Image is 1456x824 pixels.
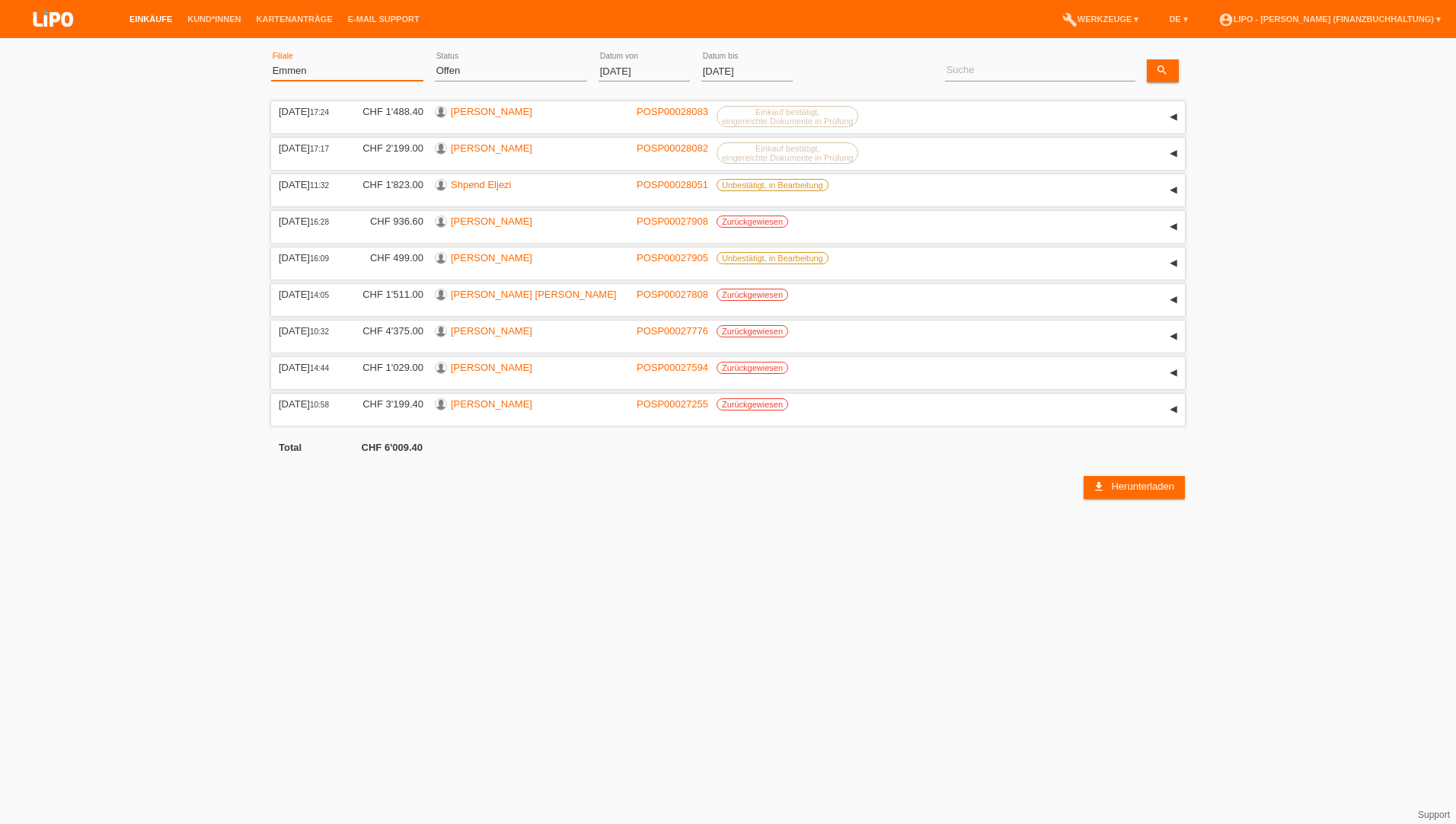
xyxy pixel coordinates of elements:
label: Zurückgewiesen [717,398,788,410]
a: [PERSON_NAME] [PERSON_NAME] [451,289,616,300]
a: [PERSON_NAME] [451,362,532,373]
a: POSP00027905 [637,252,708,263]
div: auf-/zuklappen [1162,362,1185,385]
a: POSP00028083 [637,106,708,117]
label: Unbestätigt, in Bearbeitung [717,252,829,264]
div: auf-/zuklappen [1162,325,1185,348]
a: search [1147,59,1179,82]
div: CHF 499.00 [351,252,423,263]
span: 10:58 [310,401,329,409]
a: Einkäufe [122,14,180,24]
a: [PERSON_NAME] [451,398,532,410]
div: auf-/zuklappen [1162,289,1185,311]
label: Zurückgewiesen [717,289,788,301]
div: [DATE] [279,325,340,337]
div: auf-/zuklappen [1162,216,1185,238]
div: CHF 1'823.00 [351,179,423,190]
a: [PERSON_NAME] [451,252,532,263]
span: 17:17 [310,145,329,153]
a: [PERSON_NAME] [451,106,532,117]
b: Total [279,442,302,453]
div: auf-/zuklappen [1162,252,1185,275]
a: POSP00027776 [637,325,708,337]
i: search [1156,64,1168,76]
div: [DATE] [279,362,340,373]
a: POSP00027908 [637,216,708,227]
span: 16:28 [310,218,329,226]
span: Herunterladen [1111,481,1173,492]
div: CHF 936.60 [351,216,423,227]
a: Kund*innen [180,14,248,24]
div: [DATE] [279,252,340,263]
span: 16:09 [310,254,329,263]
a: Kartenanträge [249,14,340,24]
label: Einkauf bestätigt, eingereichte Dokumente in Prüfung [717,106,858,127]
a: LIPO pay [15,31,91,43]
a: DE ▾ [1161,14,1195,24]
a: [PERSON_NAME] [451,325,532,337]
div: [DATE] [279,398,340,410]
a: Shpend Eljezi [451,179,512,190]
div: auf-/zuklappen [1162,142,1185,165]
a: buildWerkzeuge ▾ [1055,14,1147,24]
a: account_circleLIPO - [PERSON_NAME] (Finanzbuchhaltung) ▾ [1211,14,1448,24]
span: 14:44 [310,364,329,372]
span: 10:32 [310,327,329,336]
a: POSP00028051 [637,179,708,190]
div: CHF 4'375.00 [351,325,423,337]
div: [DATE] [279,216,340,227]
a: download Herunterladen [1084,476,1185,499]
a: [PERSON_NAME] [451,142,532,154]
div: CHF 2'199.00 [351,142,423,154]
a: E-Mail Support [340,14,427,24]
a: POSP00027255 [637,398,708,410]
a: POSP00027594 [637,362,708,373]
div: CHF 3'199.40 [351,398,423,410]
span: 14:05 [310,291,329,299]
div: auf-/zuklappen [1162,179,1185,202]
b: CHF 6'009.40 [362,442,423,453]
div: [DATE] [279,179,340,190]
div: CHF 1'511.00 [351,289,423,300]
div: [DATE] [279,106,340,117]
div: [DATE] [279,289,340,300]
div: auf-/zuklappen [1162,398,1185,421]
span: 17:24 [310,108,329,117]
label: Zurückgewiesen [717,216,788,228]
div: CHF 1'488.40 [351,106,423,117]
span: 11:32 [310,181,329,190]
a: Support [1418,810,1450,820]
i: build [1062,12,1078,27]
label: Zurückgewiesen [717,362,788,374]
div: CHF 1'029.00 [351,362,423,373]
a: POSP00028082 [637,142,708,154]
div: [DATE] [279,142,340,154]
label: Unbestätigt, in Bearbeitung [717,179,829,191]
label: Zurückgewiesen [717,325,788,337]
a: POSP00027808 [637,289,708,300]
i: account_circle [1218,12,1234,27]
a: [PERSON_NAME] [451,216,532,227]
i: download [1093,481,1105,493]
label: Einkauf bestätigt, eingereichte Dokumente in Prüfung [717,142,858,164]
div: auf-/zuklappen [1162,106,1185,129]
